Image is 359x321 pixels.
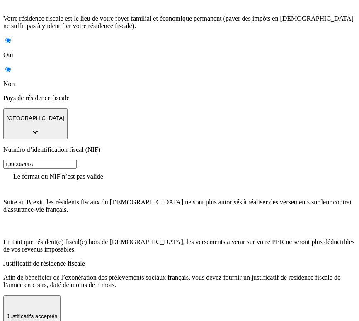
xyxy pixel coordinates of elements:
[7,313,57,319] p: Justificatifs acceptés
[3,274,356,289] p: Afin de bénéficier de l’exonération des prélèvements sociaux français, vous devez fournir un just...
[3,108,68,139] button: [GEOGRAPHIC_DATA]
[13,173,103,180] span: Le format du NIF n’est pas valide
[3,199,356,213] p: Suite au Brexit, les résidents fiscaux du [DEMOGRAPHIC_DATA] ne sont plus autorisés à réaliser de...
[3,94,356,102] p: Pays de résidence fiscale
[3,51,356,59] p: Oui
[3,15,356,30] p: Votre résidence fiscale est le lieu de votre foyer familial et économique permanent (payer des im...
[3,80,356,88] p: Non
[7,115,64,121] p: [GEOGRAPHIC_DATA]
[5,67,11,72] input: Non
[3,260,356,267] p: Justificatif de résidence fiscale
[5,38,11,43] input: Oui
[3,146,356,153] p: Numéro d’identification fiscal (NIF)
[3,238,356,253] p: En tant que résident(e) fiscal(e) hors de [DEMOGRAPHIC_DATA], les versements à venir sur votre PE...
